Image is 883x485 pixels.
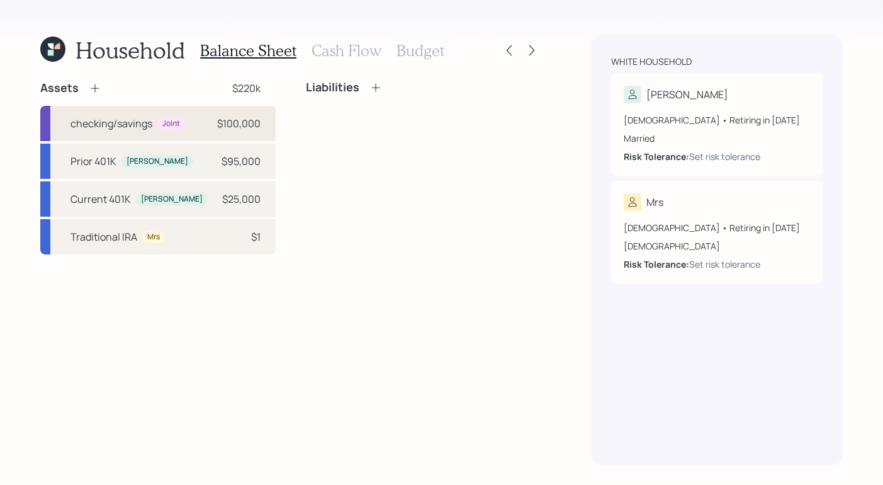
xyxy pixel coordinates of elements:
div: $95,000 [222,154,261,169]
div: [PERSON_NAME] [646,87,728,102]
h1: Household [76,37,185,64]
div: $25,000 [222,191,261,207]
div: [PERSON_NAME] [127,156,188,167]
h3: Budget [397,42,444,60]
div: Mrs [646,195,663,210]
div: [DEMOGRAPHIC_DATA] [624,239,810,253]
div: Mrs [147,232,160,243]
div: Set risk tolerance [689,150,760,163]
h3: Cash Flow [312,42,381,60]
div: Prior 401K [70,154,116,169]
b: Risk Tolerance: [624,151,689,163]
div: checking/savings [70,116,152,131]
div: Joint [162,118,180,129]
div: Traditional IRA [70,229,137,244]
div: Set risk tolerance [689,258,760,271]
div: $100,000 [217,116,261,131]
div: [DEMOGRAPHIC_DATA] • Retiring in [DATE] [624,221,810,234]
div: White household [611,55,692,68]
h3: Balance Sheet [200,42,296,60]
div: $220k [232,81,261,96]
div: Married [624,132,810,145]
div: Current 401K [70,191,131,207]
div: [PERSON_NAME] [141,194,203,205]
b: Risk Tolerance: [624,258,689,270]
div: $1 [251,229,261,244]
h4: Assets [40,81,79,95]
h4: Liabilities [306,81,359,94]
div: [DEMOGRAPHIC_DATA] • Retiring in [DATE] [624,113,810,127]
